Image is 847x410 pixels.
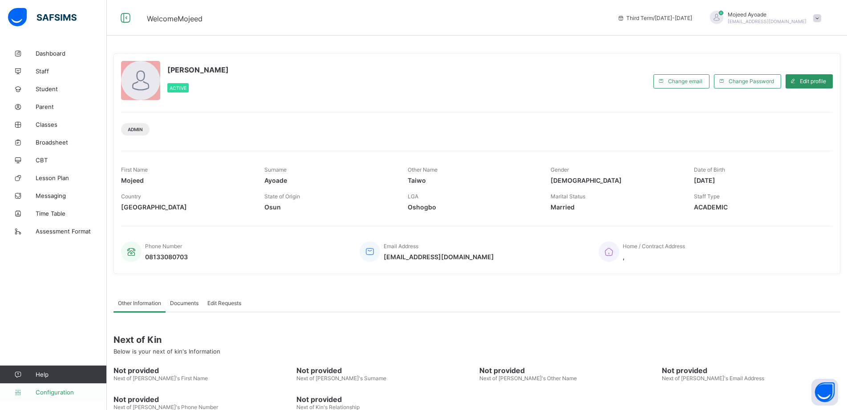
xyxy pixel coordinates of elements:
[479,366,658,375] span: Not provided
[408,203,538,211] span: Oshogbo
[551,193,585,200] span: Marital Status
[36,371,106,378] span: Help
[800,78,826,84] span: Edit profile
[551,166,569,173] span: Gender
[113,334,840,345] span: Next of Kin
[170,300,199,306] span: Documents
[170,85,186,91] span: Active
[36,139,107,146] span: Broadsheet
[121,166,148,173] span: First Name
[694,166,725,173] span: Date of Birth
[147,14,203,23] span: Welcome Mojeed
[701,11,826,25] div: MojeedAyoade
[728,19,806,24] span: [EMAIL_ADDRESS][DOMAIN_NAME]
[36,85,107,92] span: Student
[145,243,182,249] span: Phone Number
[694,177,824,184] span: [DATE]
[8,8,77,27] img: safsims
[36,68,107,75] span: Staff
[296,366,475,375] span: Not provided
[36,50,107,57] span: Dashboard
[36,174,107,181] span: Lesson Plan
[551,177,681,184] span: [DEMOGRAPHIC_DATA]
[694,193,720,200] span: Staff Type
[264,166,287,173] span: Surname
[113,375,208,382] span: Next of [PERSON_NAME]'s First Name
[617,15,692,21] span: session/term information
[623,243,685,249] span: Home / Contract Address
[36,103,107,110] span: Parent
[662,375,764,382] span: Next of [PERSON_NAME]'s Email Address
[551,203,681,211] span: Married
[728,11,806,18] span: Mojeed Ayoade
[121,177,251,184] span: Mojeed
[264,177,394,184] span: Ayoade
[811,379,838,406] button: Open asap
[36,210,107,217] span: Time Table
[729,78,774,84] span: Change Password
[668,78,702,84] span: Change email
[36,228,107,235] span: Assessment Format
[662,366,840,375] span: Not provided
[408,166,438,173] span: Other Name
[36,121,107,128] span: Classes
[128,127,143,132] span: Admin
[36,157,107,164] span: CBT
[113,348,220,355] span: Below is your next of kin's Information
[296,375,386,382] span: Next of [PERSON_NAME]'s Surname
[296,395,475,404] span: Not provided
[113,395,292,404] span: Not provided
[408,193,418,200] span: LGA
[479,375,577,382] span: Next of [PERSON_NAME]'s Other Name
[36,389,106,396] span: Configuration
[113,366,292,375] span: Not provided
[167,65,229,74] span: [PERSON_NAME]
[264,193,300,200] span: State of Origin
[408,177,538,184] span: Taiwo
[36,192,107,199] span: Messaging
[121,203,251,211] span: [GEOGRAPHIC_DATA]
[384,253,494,261] span: [EMAIL_ADDRESS][DOMAIN_NAME]
[145,253,188,261] span: 08133080703
[384,243,418,249] span: Email Address
[207,300,241,306] span: Edit Requests
[118,300,161,306] span: Other Information
[264,203,394,211] span: Osun
[694,203,824,211] span: ACADEMIC
[121,193,141,200] span: Country
[623,253,685,261] span: ,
